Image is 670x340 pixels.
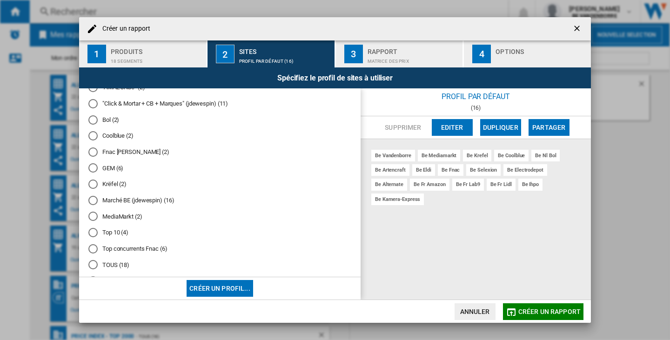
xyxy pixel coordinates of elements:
div: be coolblue [494,150,529,161]
md-radio-button: "Click & Mortar + CB + Marques" (jdewespin) (11) [88,100,351,108]
md-radio-button: Bol (2) [88,115,351,124]
button: 2 Sites Profil par défaut (16) [208,40,335,67]
div: be electrodepot [503,164,547,176]
div: be nl bol [531,150,560,161]
div: be krefel [463,150,491,161]
div: be alternate [371,179,407,190]
md-radio-button: MediaMarkt (2) [88,212,351,221]
div: be mediamarkt [418,150,461,161]
div: be fnac [438,164,463,176]
div: 2 [216,45,234,63]
md-radio-button: GEM (6) [88,164,351,173]
div: 4 [472,45,491,63]
div: Options [496,44,587,54]
md-radio-button: Coolblue (2) [88,132,351,140]
div: 3 [344,45,363,63]
button: Créer un profil... [187,280,253,297]
div: be fr lidl [487,179,516,190]
button: Partager [529,119,569,136]
div: be fr amazon [410,179,449,190]
button: 3 Rapport Matrice des prix [336,40,464,67]
button: Dupliquer [480,119,521,136]
div: be kamera-express [371,193,424,205]
div: be artencraft [371,164,409,176]
button: getI18NText('BUTTONS.CLOSE_DIALOG') [569,20,587,38]
div: Rapport [368,44,459,54]
md-radio-button: "AMAZONbe" (2) [88,83,351,92]
div: 1 [87,45,106,63]
div: (16) [361,105,591,111]
button: 1 Produits 18 segments [79,40,207,67]
button: 4 Options [464,40,591,67]
div: Profil par défaut [361,88,591,105]
div: be fr lab9 [452,179,484,190]
div: Sites [239,44,331,54]
ng-md-icon: getI18NText('BUTTONS.CLOSE_DIALOG') [572,24,583,35]
div: 18 segments [111,54,202,64]
md-radio-button: Marché BE (jdewespin) (16) [88,196,351,205]
md-radio-button: Fnac Vanden Borre (2) [88,147,351,156]
div: Matrice des prix [368,54,459,64]
button: Annuler [455,303,496,320]
div: be vandenborre [371,150,415,161]
div: Profil par défaut (16) [239,54,331,64]
div: be selexion [466,164,501,176]
div: Spécifiez le profil de sites à utiliser [79,67,591,88]
button: Editer [432,119,473,136]
span: Créer un rapport [518,308,581,315]
md-radio-button: TOUS (18) [88,260,351,269]
md-radio-button: Krëfel (2) [88,180,351,189]
div: Produits [111,44,202,54]
button: Supprimer [382,119,424,136]
md-radio-button: Top concurrents Fnac (6) [88,244,351,253]
md-radio-button: VDB (10) [88,277,351,286]
md-radio-button: Top 10 (4) [88,228,351,237]
button: Créer un rapport [503,303,583,320]
h4: Créer un rapport [98,24,151,33]
div: be eldi [412,164,435,176]
div: be ihpo [518,179,543,190]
